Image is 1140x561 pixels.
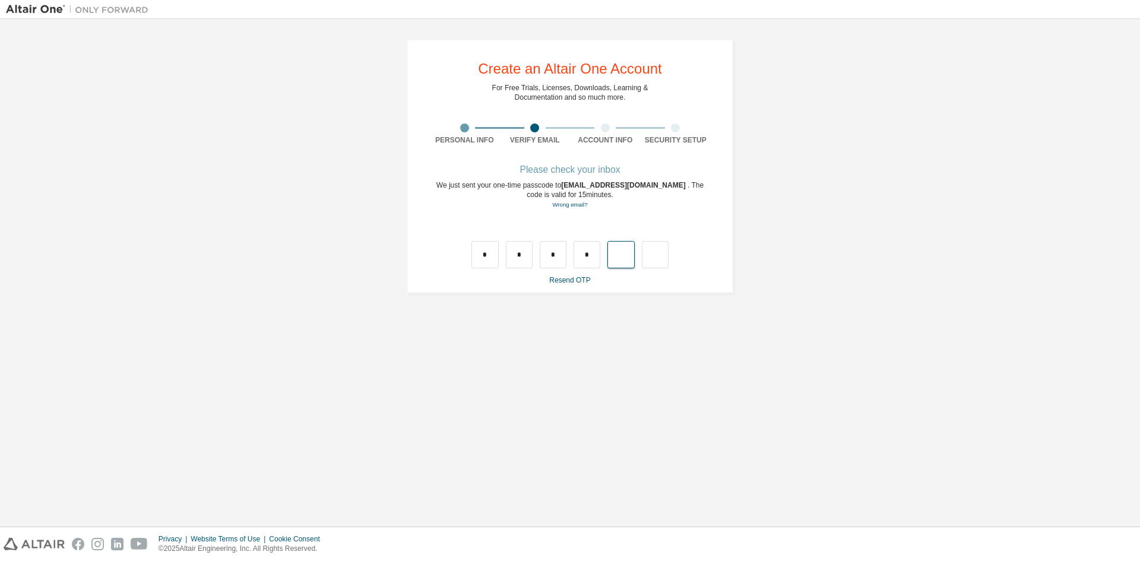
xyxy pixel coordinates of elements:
a: Go back to the registration form [552,201,587,208]
img: linkedin.svg [111,538,123,550]
a: Resend OTP [549,276,590,284]
img: Altair One [6,4,154,15]
div: Create an Altair One Account [478,62,662,76]
div: Cookie Consent [269,534,327,544]
div: Verify Email [500,135,571,145]
div: Privacy [159,534,191,544]
img: altair_logo.svg [4,538,65,550]
div: For Free Trials, Licenses, Downloads, Learning & Documentation and so much more. [492,83,648,102]
p: © 2025 Altair Engineering, Inc. All Rights Reserved. [159,544,327,554]
span: [EMAIL_ADDRESS][DOMAIN_NAME] [561,181,688,189]
div: Security Setup [641,135,711,145]
img: youtube.svg [131,538,148,550]
div: Personal Info [429,135,500,145]
div: Account Info [570,135,641,145]
div: Website Terms of Use [191,534,269,544]
img: facebook.svg [72,538,84,550]
img: instagram.svg [91,538,104,550]
div: We just sent your one-time passcode to . The code is valid for 15 minutes. [429,180,711,210]
div: Please check your inbox [429,166,711,173]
